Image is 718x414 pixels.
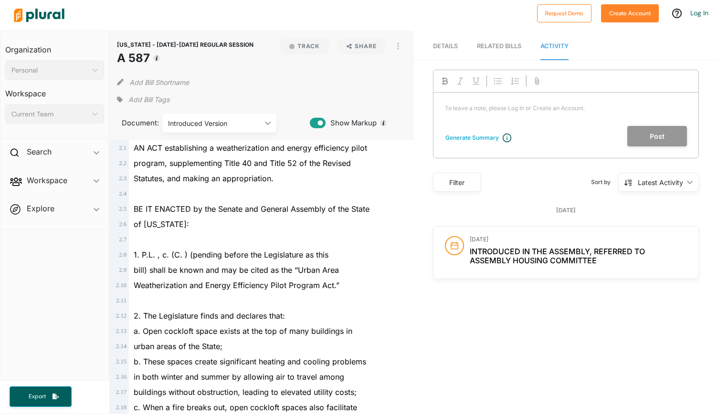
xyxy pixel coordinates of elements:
div: Tooltip anchor [152,54,161,62]
span: AN ACT establishing a weatherization and energy efficiency pilot [134,143,367,153]
button: Generate Summary [443,133,502,143]
button: Share [337,38,386,54]
h2: Search [27,146,52,157]
h3: Organization [5,36,104,57]
div: Generate Summary [445,134,499,142]
span: 2 . 12 [116,312,127,319]
span: Add Bill Tags [128,95,169,104]
span: [US_STATE] - [DATE]-[DATE] REGULAR SESSION [117,41,253,48]
span: Export [22,393,53,401]
button: Track [280,38,329,54]
a: Create Account [601,8,659,18]
div: Introduced Version [168,118,261,128]
span: 2 . 2 [119,160,127,166]
a: Details [433,33,458,60]
button: Add Bill Shortname [129,74,189,90]
div: Tooltip anchor [379,119,388,127]
span: urban areas of the State; [134,342,222,351]
span: in both winter and summer by allowing air to travel among [134,372,344,382]
button: Share [333,38,390,54]
a: RELATED BILLS [477,33,521,60]
a: Request Demo [537,8,591,18]
button: Request Demo [537,4,591,22]
span: Document: [117,118,150,128]
span: 1. P.L. , c. (C. ) (pending before the Legislature as this [134,250,328,259]
div: [DATE] [433,206,699,215]
span: 2. The Legislature finds and declares that: [134,311,285,321]
span: Activity [540,42,569,50]
a: Log In [690,9,708,17]
span: a. Open cockloft space exists at the top of many buildings in [134,326,352,336]
button: Post [627,126,687,146]
span: 2 . 11 [116,297,127,304]
span: bill) shall be known and may be cited as the “Urban Area [134,265,339,275]
span: Show Markup [326,118,377,128]
span: 2 . 5 [119,206,127,212]
span: of [US_STATE]: [134,219,189,229]
span: BE IT ENACTED by the Senate and General Assembly of the State [134,204,370,214]
span: Introduced in the Assembly, Referred to Assembly Housing Committee [470,247,645,265]
span: buildings without obstruction, leading to elevated utility costs; [134,387,357,397]
span: 2 . 3 [119,175,127,182]
div: RELATED BILLS [477,41,521,51]
span: Statutes, and making an appropriation. [134,174,274,183]
span: 2 . 4 [119,190,127,197]
span: 2 . 17 [116,389,127,395]
div: Add tags [117,93,169,107]
h3: [DATE] [470,236,687,243]
span: 2 . 18 [116,404,127,411]
span: 2 . 7 [119,236,127,243]
span: 2 . 1 [119,145,127,151]
button: Create Account [601,4,659,22]
span: 2 . 15 [116,358,127,365]
span: c. When a fire breaks out, open cockloft spaces also facilitate [134,403,357,412]
a: Activity [540,33,569,60]
button: Export [10,386,72,407]
div: Personal [11,65,88,75]
h3: Workspace [5,80,104,101]
div: Current Team [11,109,88,119]
span: 2 . 10 [116,282,127,289]
div: Filter [439,177,475,187]
span: program, supplementing Title 40 and Title 52 of the Revised [134,158,351,168]
span: b. These spaces create significant heating and cooling problems [134,357,366,366]
span: Sort by [591,178,618,186]
span: 2 . 16 [116,373,127,380]
div: Latest Activity [638,177,683,187]
span: 2 . 6 [119,221,127,228]
span: 2 . 9 [119,267,127,273]
span: 2 . 8 [119,251,127,258]
span: Details [433,42,458,50]
span: 2 . 13 [116,328,127,334]
span: Weatherization and Energy Efficiency Pilot Program Act.” [134,280,339,290]
span: 2 . 14 [116,343,127,350]
h1: A 587 [117,50,253,67]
